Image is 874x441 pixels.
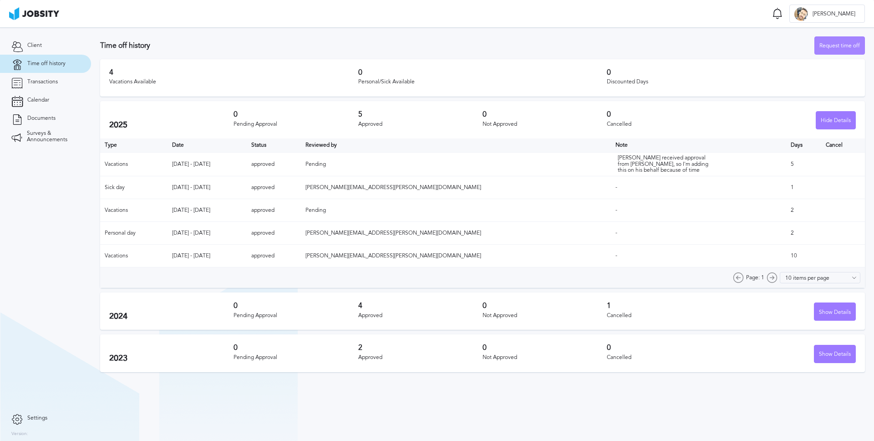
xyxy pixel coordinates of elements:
h3: 4 [109,68,358,77]
span: Pending [305,161,326,167]
h3: 0 [607,110,731,118]
div: Approved [358,354,483,361]
td: Sick day [100,176,168,199]
div: Request time off [815,37,864,55]
span: Client [27,42,42,49]
button: Request time off [814,36,865,55]
td: Vacations [100,245,168,267]
td: 10 [786,245,821,267]
td: 5 [786,152,821,176]
td: 2 [786,222,821,245]
span: Settings [27,415,47,421]
td: approved [247,245,301,267]
h3: 0 [483,344,607,352]
h3: 0 [358,68,607,77]
div: Not Approved [483,313,607,319]
span: [PERSON_NAME][EMAIL_ADDRESS][PERSON_NAME][DOMAIN_NAME] [305,230,481,236]
th: Type [100,138,168,152]
div: M [794,7,808,21]
span: Page: 1 [746,275,764,281]
h3: 0 [234,110,358,118]
h3: 0 [234,344,358,352]
div: Pending Approval [234,313,358,319]
th: Toggle SortBy [247,138,301,152]
th: Toggle SortBy [611,138,787,152]
span: - [615,230,617,236]
div: Pending Approval [234,354,358,361]
td: approved [247,176,301,199]
h3: 1 [607,302,731,310]
h3: 2 [358,344,483,352]
button: M[PERSON_NAME] [789,5,865,23]
td: approved [247,199,301,222]
th: Cancel [821,138,865,152]
td: [DATE] - [DATE] [168,199,247,222]
div: Cancelled [607,354,731,361]
span: Transactions [27,79,58,85]
td: Vacations [100,152,168,176]
div: Approved [358,313,483,319]
span: Calendar [27,97,49,103]
span: - [615,252,617,259]
div: Vacations Available [109,79,358,85]
span: Time off history [27,61,66,67]
div: Hide Details [816,112,855,130]
div: Show Details [814,303,855,321]
td: Personal day [100,222,168,245]
span: Surveys & Announcements [27,130,80,143]
h2: 2023 [109,354,234,363]
td: [DATE] - [DATE] [168,222,247,245]
span: [PERSON_NAME][EMAIL_ADDRESS][PERSON_NAME][DOMAIN_NAME] [305,184,481,190]
div: Cancelled [607,121,731,128]
div: Not Approved [483,121,607,128]
div: [PERSON_NAME] received approval from [PERSON_NAME], so I'm adding this on his behalf because of time [618,155,709,174]
div: Personal/Sick Available [358,79,607,85]
div: Approved [358,121,483,128]
button: Hide Details [816,111,856,129]
td: Vacations [100,199,168,222]
h2: 2024 [109,312,234,321]
h3: 0 [607,344,731,352]
td: 1 [786,176,821,199]
h3: 0 [483,110,607,118]
td: [DATE] - [DATE] [168,152,247,176]
button: Show Details [814,345,856,363]
span: [PERSON_NAME][EMAIL_ADDRESS][PERSON_NAME][DOMAIN_NAME] [305,252,481,259]
th: Toggle SortBy [168,138,247,152]
td: [DATE] - [DATE] [168,176,247,199]
h3: 5 [358,110,483,118]
div: Show Details [814,345,855,364]
h3: 0 [234,302,358,310]
label: Version: [11,431,28,437]
span: Documents [27,115,56,122]
h3: 0 [483,302,607,310]
th: Days [786,138,821,152]
div: Not Approved [483,354,607,361]
img: ab4bad089aa723f57921c736e9817d99.png [9,7,59,20]
h3: 4 [358,302,483,310]
td: [DATE] - [DATE] [168,245,247,267]
td: approved [247,152,301,176]
h3: 0 [607,68,856,77]
td: approved [247,222,301,245]
button: Show Details [814,303,856,321]
div: Cancelled [607,313,731,319]
span: [PERSON_NAME] [808,11,860,17]
h2: 2025 [109,120,234,130]
h3: Time off history [100,41,814,50]
th: Toggle SortBy [301,138,611,152]
div: Pending Approval [234,121,358,128]
div: Discounted Days [607,79,856,85]
td: 2 [786,199,821,222]
span: - [615,207,617,213]
span: Pending [305,207,326,213]
span: - [615,184,617,190]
